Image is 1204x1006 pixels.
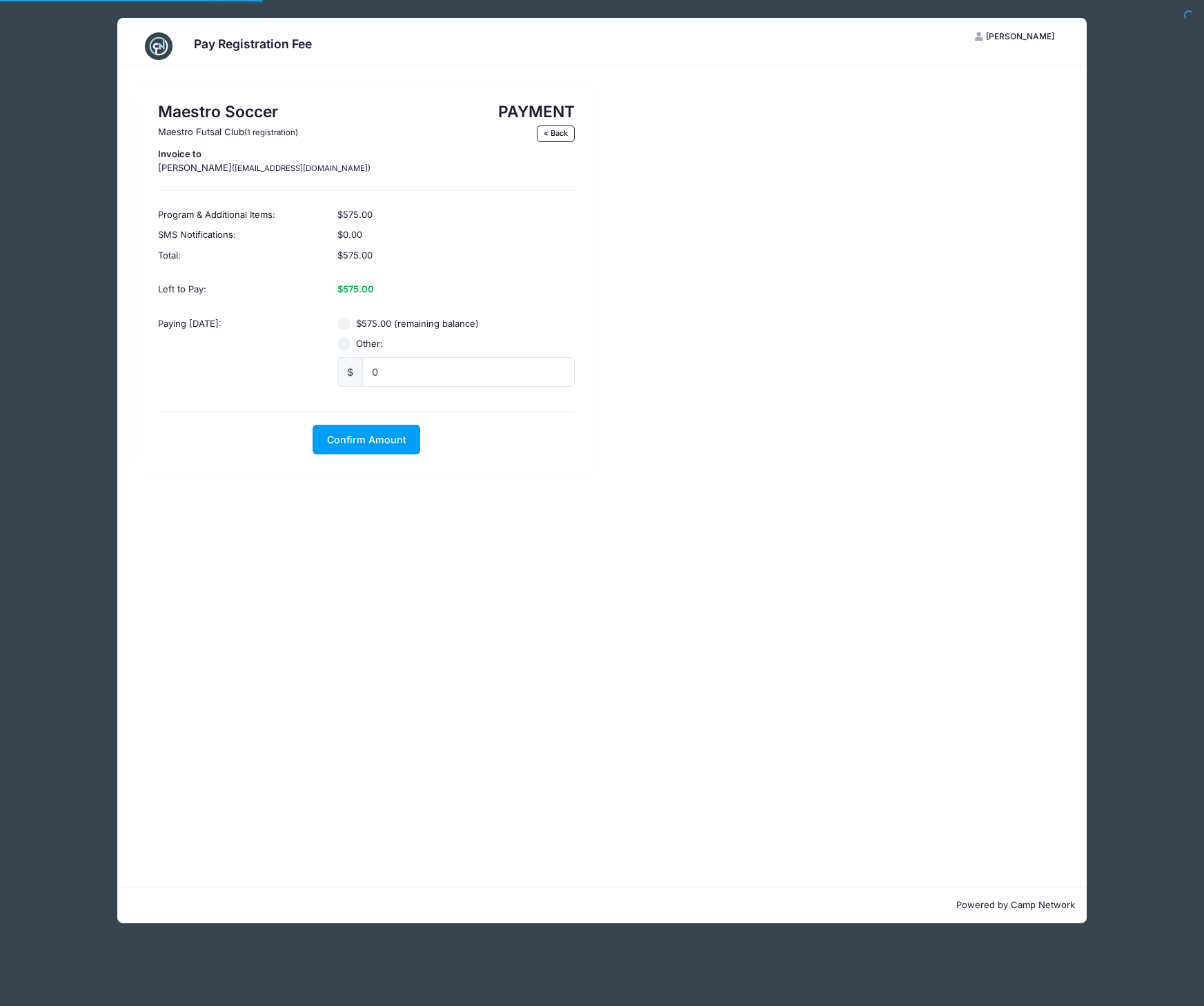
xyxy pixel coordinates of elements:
[337,283,374,294] strong: $575.00
[356,317,479,331] label: $575.00 (remaining balance)
[194,37,312,51] h3: Pay Registration Fee
[151,307,330,397] div: Paying [DATE]:
[151,245,330,273] div: Total:
[129,898,1076,912] p: Powered by Camp Network
[151,225,330,245] div: SMS Notifications:
[158,148,432,174] p: [PERSON_NAME]
[356,337,383,351] label: Other:
[244,128,298,137] small: (1 registration)
[986,31,1054,41] span: [PERSON_NAME]
[963,25,1067,48] button: [PERSON_NAME]
[327,434,406,445] span: Confirm Amount
[330,198,582,225] div: $575.00
[330,245,582,273] div: $575.00
[158,148,201,159] strong: Invoice to
[158,102,278,121] b: Maestro Soccer
[232,163,371,173] small: ([EMAIL_ADDRESS][DOMAIN_NAME])
[537,125,575,142] a: « Back
[445,102,575,121] h1: PAYMENT
[158,125,432,139] p: Maestro Futsal Club
[337,357,363,387] div: $
[145,32,172,60] img: CampNetwork
[151,272,330,307] div: Left to Pay:
[151,198,330,225] div: Program & Additional Items:
[330,225,582,245] div: $0.00
[313,425,420,454] button: Confirm Amount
